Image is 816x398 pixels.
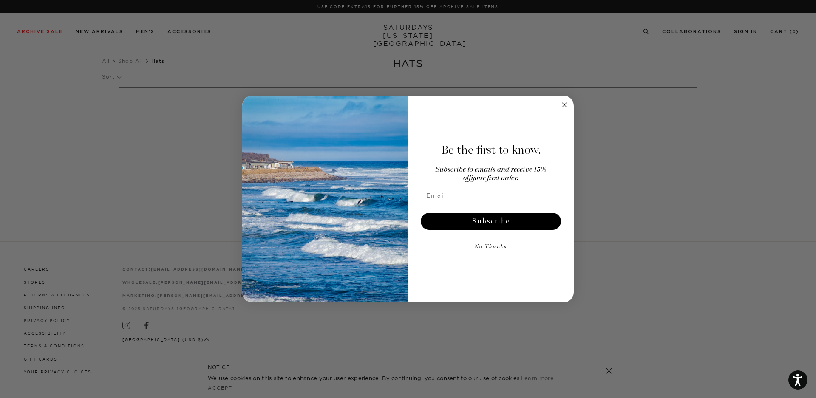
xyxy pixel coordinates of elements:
[471,175,518,182] span: your first order.
[421,213,561,230] button: Subscribe
[463,175,471,182] span: off
[441,143,541,157] span: Be the first to know.
[242,96,408,303] img: 125c788d-000d-4f3e-b05a-1b92b2a23ec9.jpeg
[419,187,563,204] input: Email
[419,238,563,255] button: No Thanks
[436,166,547,173] span: Subscribe to emails and receive 15%
[559,100,569,110] button: Close dialog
